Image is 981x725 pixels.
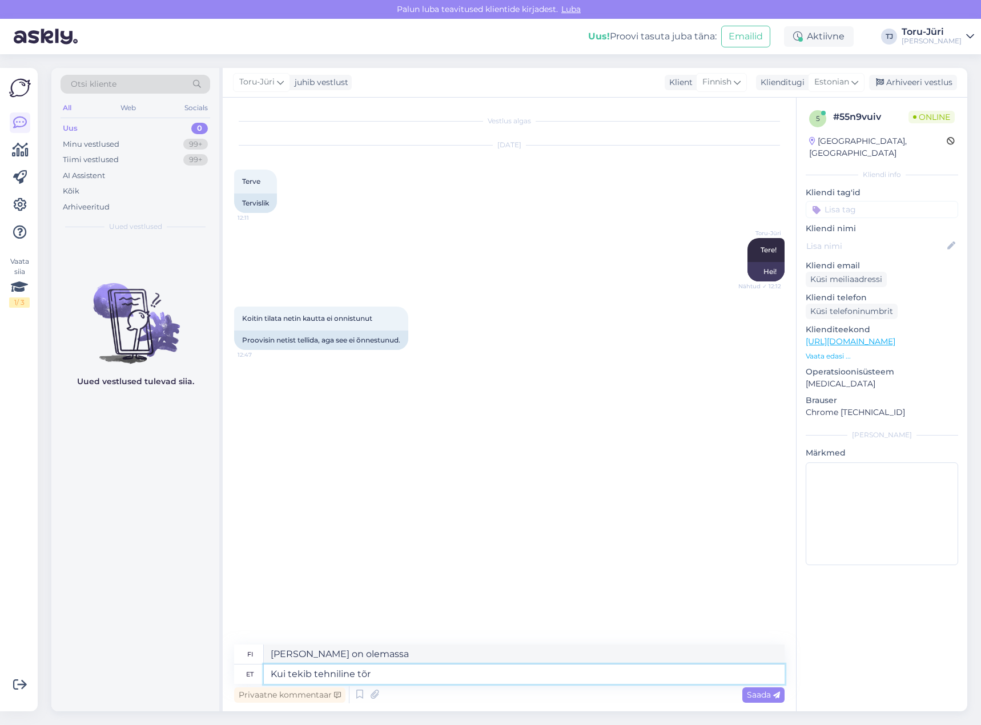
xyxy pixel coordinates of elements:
div: Klient [665,76,693,88]
div: Hei! [747,262,785,281]
div: AI Assistent [63,170,105,182]
div: 99+ [183,154,208,166]
div: [PERSON_NAME] [902,37,962,46]
div: Aktiivne [784,26,854,47]
div: juhib vestlust [290,76,348,88]
span: Tere! [761,245,777,254]
div: [GEOGRAPHIC_DATA], [GEOGRAPHIC_DATA] [809,135,947,159]
span: Nähtud ✓ 12:12 [738,282,781,291]
div: All [61,100,74,115]
span: 12:47 [238,351,280,359]
div: 0 [191,123,208,134]
b: Uus! [588,31,610,42]
span: Uued vestlused [109,221,162,232]
div: Arhiveeritud [63,202,110,213]
span: Estonian [814,76,849,88]
div: Kliendi info [806,170,958,180]
a: [URL][DOMAIN_NAME] [806,336,895,347]
input: Lisa nimi [806,240,945,252]
div: [PERSON_NAME] [806,430,958,440]
span: Terve [242,177,260,186]
div: Küsi meiliaadressi [806,272,887,287]
p: Vaata edasi ... [806,351,958,361]
div: Proovi tasuta juba täna: [588,30,717,43]
span: Koitin tilata netin kautta ei onnistunut [242,314,372,323]
span: 5 [816,114,820,123]
div: Minu vestlused [63,139,119,150]
span: Saada [747,690,780,700]
div: Tervislik [234,194,277,213]
span: 12:11 [238,214,280,222]
span: Otsi kliente [71,78,116,90]
div: Kõik [63,186,79,197]
p: Kliendi telefon [806,292,958,304]
a: Toru-Jüri[PERSON_NAME] [902,27,974,46]
div: 99+ [183,139,208,150]
div: Uus [63,123,78,134]
p: Kliendi tag'id [806,187,958,199]
div: Klienditugi [756,76,805,88]
div: Küsi telefoninumbrit [806,304,898,319]
p: Operatsioonisüsteem [806,366,958,378]
span: Luba [558,4,584,14]
div: Tiimi vestlused [63,154,119,166]
div: Socials [182,100,210,115]
img: Askly Logo [9,77,31,99]
span: Toru-Jüri [239,76,275,88]
p: [MEDICAL_DATA] [806,378,958,390]
textarea: Kui tekib tehniline tõr [264,664,785,684]
div: Web [118,100,138,115]
div: [DATE] [234,140,785,150]
img: No chats [51,263,219,365]
p: Klienditeekond [806,324,958,336]
textarea: [PERSON_NAME] on olemassa [264,645,785,664]
p: Chrome [TECHNICAL_ID] [806,406,958,418]
div: fi [247,645,253,664]
div: Privaatne kommentaar [234,687,345,703]
div: TJ [881,29,897,45]
input: Lisa tag [806,201,958,218]
div: Arhiveeri vestlus [869,75,957,90]
button: Emailid [721,26,770,47]
p: Märkmed [806,447,958,459]
div: # 55n9vuiv [833,110,908,124]
div: Vestlus algas [234,116,785,126]
div: Proovisin netist tellida, aga see ei õnnestunud. [234,331,408,350]
div: Toru-Jüri [902,27,962,37]
div: 1 / 3 [9,297,30,308]
p: Brauser [806,394,958,406]
span: Finnish [702,76,731,88]
p: Uued vestlused tulevad siia. [77,376,194,388]
p: Kliendi nimi [806,223,958,235]
span: Online [908,111,955,123]
span: Toru-Jüri [738,229,781,237]
p: Kliendi email [806,260,958,272]
div: Vaata siia [9,256,30,308]
div: et [246,664,254,684]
